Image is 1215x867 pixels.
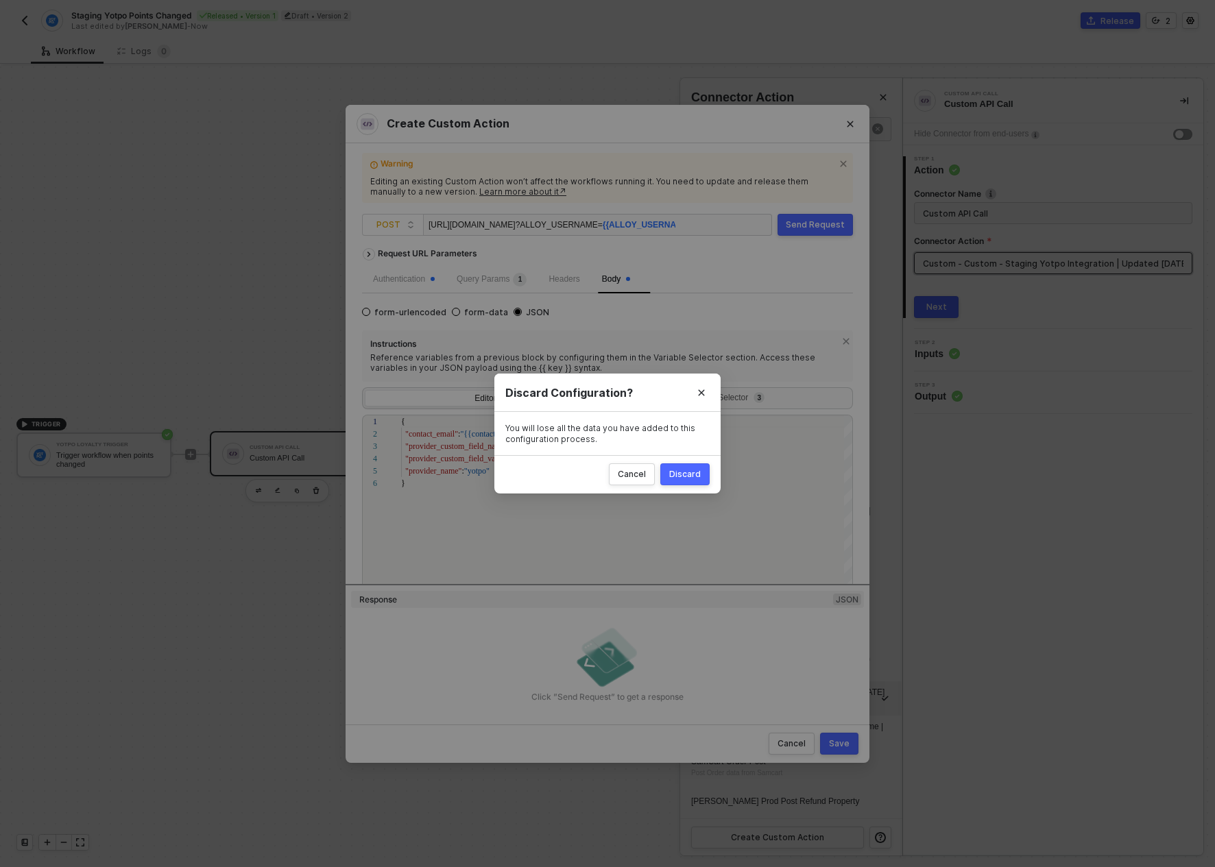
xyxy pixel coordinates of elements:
button: Save [820,733,858,755]
span: Body [602,274,630,284]
div: Reference variables from a previous block by configuring them in the Variable Selector section. A... [370,352,845,374]
span: form-data [460,307,508,318]
div: Create Custom Action [357,113,858,135]
img: integration-icon [361,117,374,131]
span: {{ALLOY_USERNAME}} [603,220,695,230]
button: Close [831,105,869,143]
button: Discard [660,463,710,485]
span: JSON [522,307,549,318]
div: Editing an existing Custom Action won’t affect the workflows running it. You need to update and r... [370,176,845,197]
span: icon-close [842,337,853,345]
span: { [401,417,405,426]
button: Send Request [778,214,853,236]
span: "yotpo" [464,466,490,476]
button: Cancel [609,463,655,485]
div: [URL][DOMAIN_NAME] [429,215,675,236]
div: Authentication [373,273,435,286]
div: 1 [357,415,377,428]
span: POST [376,215,415,235]
span: ?ALLOY_USERNAME= [516,220,695,230]
sup: 3 [754,392,765,403]
span: 1 [518,276,522,283]
span: JSON [833,594,861,606]
span: "provider_custom_field_name" [405,441,509,451]
div: Save [829,738,850,749]
span: "{{contact_email}}" [460,429,529,439]
div: Editor [365,391,605,410]
div: Response [359,594,397,605]
div: Click ”Send Request” to get a response [351,692,864,703]
span: "provider_custom_field_value" [405,454,509,463]
textarea: Editor content;Press Alt+F1 for Accessibility Options. [401,415,402,428]
span: Query Params [457,274,527,284]
div: 2 [357,428,377,440]
button: Close [682,374,721,412]
span: icon-close [839,157,850,168]
a: Learn more about it↗ [479,186,566,197]
div: Discard Configuration? [505,385,710,400]
sup: 1 [513,273,527,286]
div: Variable Selector [616,393,840,404]
div: Discard [669,469,701,480]
span: } [401,478,405,488]
div: Cancel [618,469,646,480]
span: Instructions [370,339,837,352]
span: : [458,429,460,439]
div: Cancel [778,738,806,749]
span: icon-arrow-right [363,252,374,258]
span: "contact_email" [405,429,458,439]
div: You will lose all the data you have added to this configuration process. [505,423,710,444]
img: empty-state-send-request [573,623,642,692]
div: 3 [357,440,377,452]
span: form-urlencoded [370,307,446,318]
div: Request URL Parameters [371,241,484,266]
button: Cancel [769,733,815,755]
div: 6 [357,477,377,489]
span: : [461,466,464,476]
div: 4 [357,452,377,465]
span: 3 [757,394,761,402]
span: Warning [381,158,834,173]
div: Send Request [786,219,845,230]
span: Headers [549,274,579,284]
span: "provider_name" [405,466,461,476]
div: 5 [357,465,377,477]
